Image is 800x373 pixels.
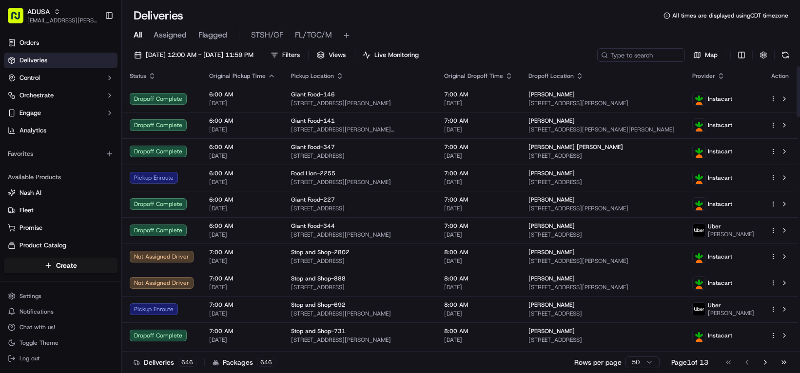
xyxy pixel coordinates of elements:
[528,231,677,239] span: [STREET_ADDRESS]
[4,336,117,350] button: Toggle Theme
[20,109,41,117] span: Engage
[528,205,677,212] span: [STREET_ADDRESS][PERSON_NAME]
[20,323,55,331] span: Chat with us!
[444,91,513,98] span: 7:00 AM
[528,152,677,160] span: [STREET_ADDRESS]
[291,143,335,151] span: Giant Food-347
[209,257,275,265] span: [DATE]
[4,305,117,318] button: Notifications
[4,320,117,334] button: Chat with us!
[444,143,513,151] span: 7:00 AM
[209,275,275,282] span: 7:00 AM
[178,358,196,367] div: 646
[528,336,677,344] span: [STREET_ADDRESS]
[20,224,42,232] span: Promise
[291,257,429,265] span: [STREET_ADDRESS]
[209,231,275,239] span: [DATE]
[291,327,346,335] span: Stop and Shop-731
[444,248,513,256] span: 8:00 AM
[708,309,754,317] span: [PERSON_NAME]
[708,301,721,309] span: Uber
[444,257,513,265] span: [DATE]
[291,169,335,177] span: Food Lion-2255
[20,126,46,135] span: Analytics
[693,250,705,263] img: profile_instacart_ahold_partner.png
[209,310,275,317] span: [DATE]
[528,178,677,186] span: [STREET_ADDRESS]
[291,178,429,186] span: [STREET_ADDRESS][PERSON_NAME]
[291,152,429,160] span: [STREET_ADDRESS]
[266,48,304,62] button: Filters
[692,72,715,80] span: Provider
[779,48,792,62] button: Refresh
[291,275,346,282] span: Stop and Shop-888
[4,185,117,201] button: Nash AI
[708,230,754,238] span: [PERSON_NAME]
[20,354,39,362] span: Log out
[528,143,623,151] span: [PERSON_NAME] [PERSON_NAME]
[444,117,513,125] span: 7:00 AM
[20,308,54,316] span: Notifications
[209,327,275,335] span: 7:00 AM
[693,277,705,289] img: profile_instacart_ahold_partner.png
[209,72,266,80] span: Original Pickup Time
[374,51,419,59] span: Live Monitoring
[574,357,622,367] p: Rows per page
[528,327,575,335] span: [PERSON_NAME]
[528,310,677,317] span: [STREET_ADDRESS]
[291,248,350,256] span: Stop and Shop-2802
[444,336,513,344] span: [DATE]
[8,224,114,232] a: Promise
[358,48,423,62] button: Live Monitoring
[4,220,117,236] button: Promise
[4,105,117,121] button: Engage
[528,301,575,309] span: [PERSON_NAME]
[291,72,334,80] span: Pickup Location
[291,196,335,204] span: Giant Food-227
[444,99,513,107] span: [DATE]
[4,352,117,365] button: Log out
[444,327,513,335] span: 8:00 AM
[209,283,275,291] span: [DATE]
[528,248,575,256] span: [PERSON_NAME]
[4,35,117,51] a: Orders
[528,126,677,133] span: [STREET_ADDRESS][PERSON_NAME][PERSON_NAME]
[444,196,513,204] span: 7:00 AM
[444,72,503,80] span: Original Dropoff Time
[528,99,677,107] span: [STREET_ADDRESS][PERSON_NAME]
[27,7,50,17] button: ADUSA
[209,117,275,125] span: 6:00 AM
[693,198,705,210] img: profile_instacart_ahold_partner.png
[134,357,196,367] div: Deliveries
[693,145,705,158] img: profile_instacart_ahold_partner.png
[444,283,513,291] span: [DATE]
[8,206,114,215] a: Fleet
[251,29,283,41] span: STSH/GF
[693,119,705,131] img: profile_instacart_ahold_partner.png
[528,169,575,177] span: [PERSON_NAME]
[4,70,117,86] button: Control
[4,169,117,185] div: Available Products
[291,283,429,291] span: [STREET_ADDRESS]
[291,222,335,230] span: Giant Food-344
[209,196,275,204] span: 6:00 AM
[209,248,275,256] span: 7:00 AM
[209,205,275,212] span: [DATE]
[295,29,332,41] span: FL/TGC/M
[291,205,429,212] span: [STREET_ADDRESS]
[444,275,513,282] span: 8:00 AM
[528,72,574,80] span: Dropoff Location
[209,301,275,309] span: 7:00 AM
[20,241,66,250] span: Product Catalog
[4,238,117,253] button: Product Catalog
[134,29,142,41] span: All
[209,178,275,186] span: [DATE]
[20,91,54,100] span: Orchestrate
[291,231,429,239] span: [STREET_ADDRESS][PERSON_NAME]
[27,17,97,24] button: [EMAIL_ADDRESS][PERSON_NAME][DOMAIN_NAME]
[8,241,114,250] a: Product Catalog
[528,222,575,230] span: [PERSON_NAME]
[528,275,575,282] span: [PERSON_NAME]
[528,196,575,204] span: [PERSON_NAME]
